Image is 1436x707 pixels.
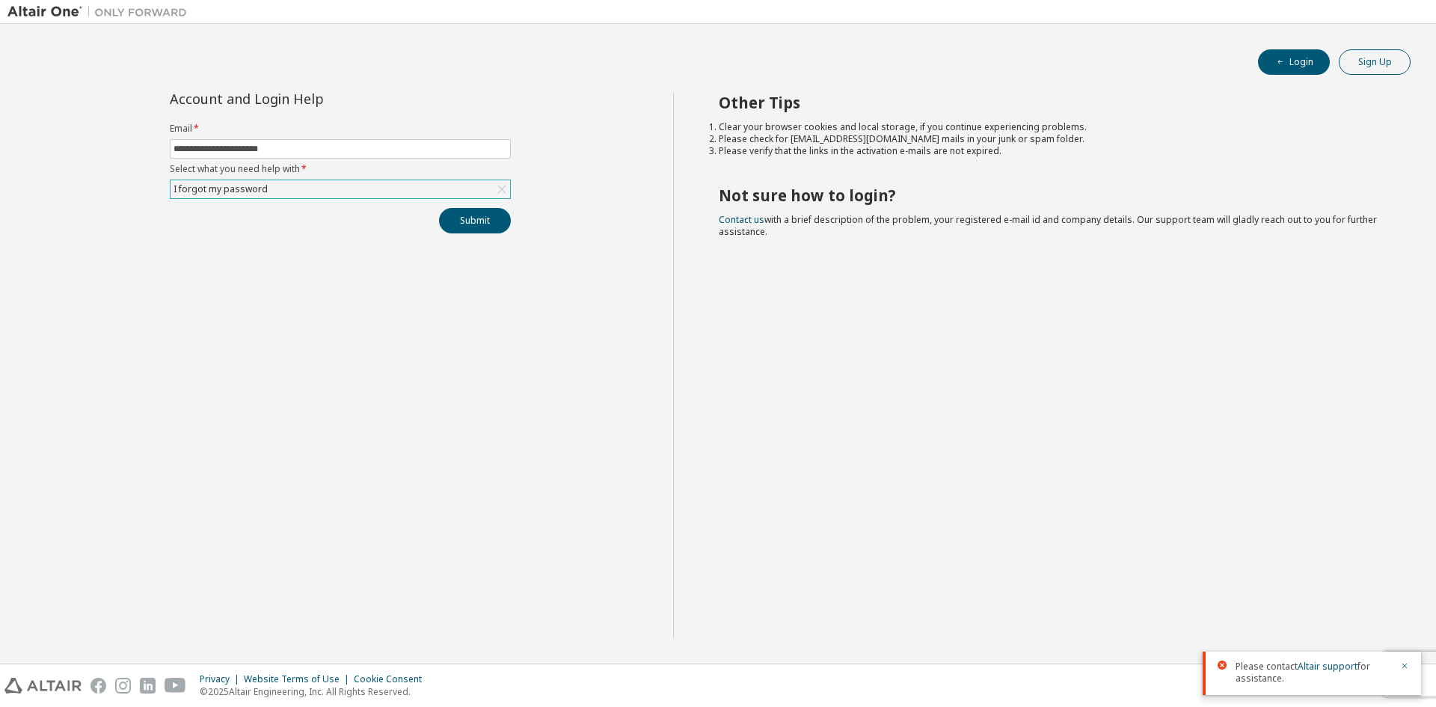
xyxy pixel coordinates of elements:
img: instagram.svg [115,678,131,694]
label: Email [170,123,511,135]
div: Website Terms of Use [244,673,354,685]
li: Please check for [EMAIL_ADDRESS][DOMAIN_NAME] mails in your junk or spam folder. [719,133,1384,145]
li: Clear your browser cookies and local storage, if you continue experiencing problems. [719,121,1384,133]
img: altair_logo.svg [4,678,82,694]
p: © 2025 Altair Engineering, Inc. All Rights Reserved. [200,685,431,698]
div: Cookie Consent [354,673,431,685]
a: Contact us [719,213,764,226]
img: facebook.svg [90,678,106,694]
li: Please verify that the links in the activation e-mails are not expired. [719,145,1384,157]
img: linkedin.svg [140,678,156,694]
button: Login [1258,49,1330,75]
div: I forgot my password [171,180,510,198]
button: Submit [439,208,511,233]
div: I forgot my password [171,181,270,198]
img: Altair One [7,4,194,19]
div: Account and Login Help [170,93,443,105]
div: Privacy [200,673,244,685]
button: Sign Up [1339,49,1411,75]
img: youtube.svg [165,678,186,694]
h2: Other Tips [719,93,1384,112]
span: with a brief description of the problem, your registered e-mail id and company details. Our suppo... [719,213,1377,238]
a: Altair support [1298,660,1357,673]
label: Select what you need help with [170,163,511,175]
span: Please contact for assistance. [1236,661,1391,685]
h2: Not sure how to login? [719,186,1384,205]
